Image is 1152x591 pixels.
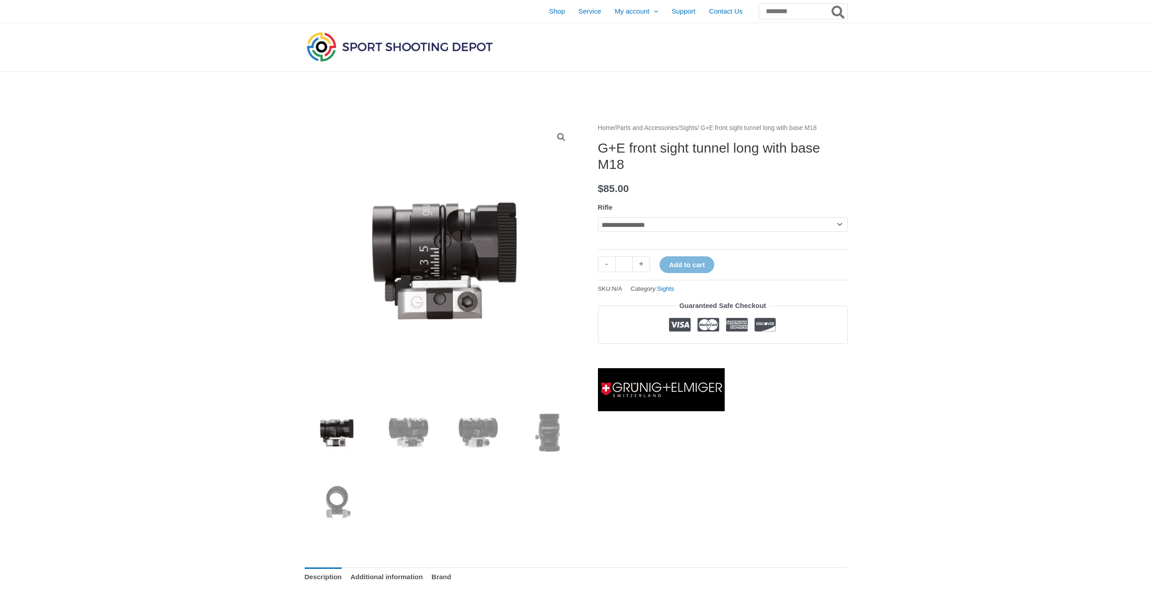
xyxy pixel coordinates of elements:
[305,471,368,533] img: G+E front sight tunnel long with base M18 - Image 5
[513,401,576,464] img: G+E front sight tunnel long with base M18 - Image 4
[305,30,495,63] img: Sport Shooting Depot
[305,401,368,464] img: G+E front sight tunnel long with base M18
[633,256,650,272] a: +
[598,203,613,211] label: Rifle
[598,351,848,361] iframe: Customer reviews powered by Trustpilot
[598,125,615,131] a: Home
[598,256,615,272] a: -
[830,4,847,19] button: Search
[612,285,622,292] span: N/A
[444,401,507,464] img: G+E front sight tunnel long with base M18 - Image 3
[631,283,674,294] span: Category:
[657,285,674,292] a: Sights
[598,183,604,194] span: $
[374,401,437,464] img: G+E front sight tunnel long with base M18 - Image 2
[680,125,697,131] a: Sights
[598,183,629,194] bdi: 85.00
[598,368,725,411] a: Grünig and Elmiger
[598,283,622,294] span: SKU:
[598,122,848,134] nav: Breadcrumb
[676,299,770,312] legend: Guaranteed Safe Checkout
[616,125,678,131] a: Parts and Accessories
[615,256,633,272] input: Product quantity
[660,256,714,273] button: Add to cart
[598,140,848,173] h1: G+E front sight tunnel long with base M18
[350,567,423,587] a: Additional information
[553,129,569,145] a: View full-screen image gallery
[431,567,451,587] a: Brand
[305,567,342,587] a: Description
